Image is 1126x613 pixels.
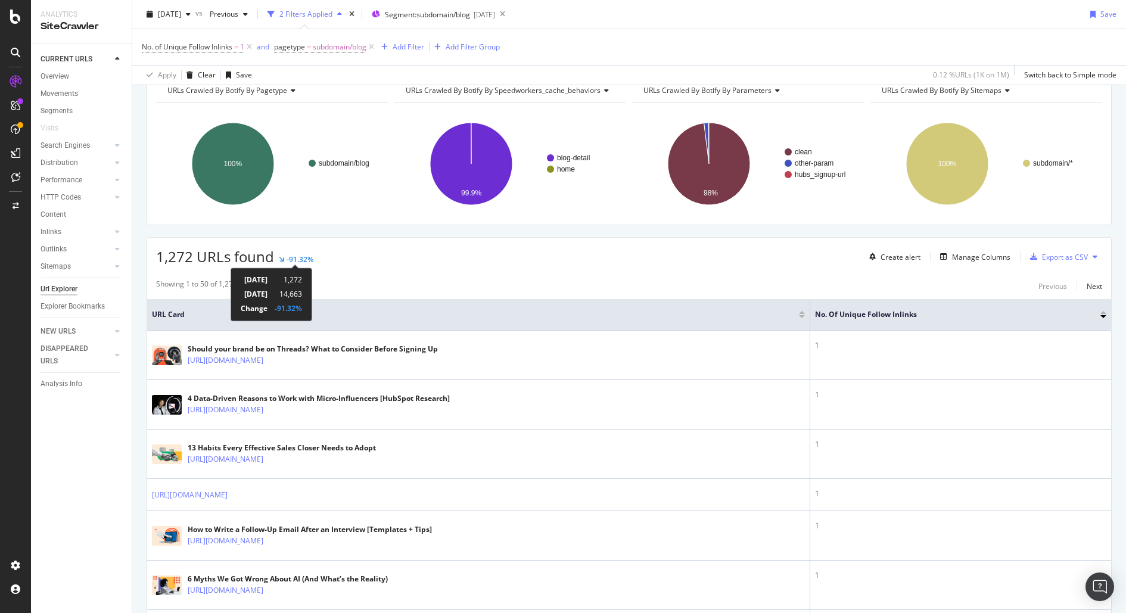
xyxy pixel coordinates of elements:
[41,88,78,100] div: Movements
[257,42,269,52] div: and
[394,112,627,216] svg: A chart.
[557,154,590,162] text: blog-detail
[41,378,123,390] a: Analysis Info
[41,122,70,135] a: Visits
[1038,279,1067,293] button: Previous
[41,260,71,273] div: Sitemaps
[41,70,123,83] a: Overview
[1038,281,1067,291] div: Previous
[152,309,796,320] span: URL Card
[257,41,269,52] button: and
[263,5,347,24] button: 2 Filters Applied
[224,160,242,168] text: 100%
[279,9,332,19] div: 2 Filters Applied
[152,346,182,365] img: main image
[41,70,69,83] div: Overview
[446,42,500,52] div: Add Filter Group
[236,70,252,80] div: Save
[430,40,500,54] button: Add Filter Group
[156,112,388,216] svg: A chart.
[188,404,263,416] a: [URL][DOMAIN_NAME]
[632,112,864,216] svg: A chart.
[1025,247,1088,266] button: Export as CSV
[41,243,111,256] a: Outlinks
[41,174,111,186] a: Performance
[41,157,111,169] a: Distribution
[188,524,432,535] div: How to Write a Follow-Up Email After an Interview [Templates + Tips]
[41,10,122,20] div: Analytics
[156,279,262,293] div: Showing 1 to 50 of 1,272 entries
[41,325,76,338] div: NEW URLS
[815,340,1106,351] div: 1
[41,300,105,313] div: Explorer Bookmarks
[188,344,438,354] div: Should your brand be on Threads? What to Consider Before Signing Up
[347,8,357,20] div: times
[406,85,601,95] span: URLs Crawled By Botify By speedworkers_cache_behaviors
[188,453,263,465] a: [URL][DOMAIN_NAME]
[221,66,252,85] button: Save
[864,247,920,266] button: Create alert
[307,42,311,52] span: =
[1085,5,1116,24] button: Save
[165,81,378,100] h4: URLs Crawled By Botify By pagetype
[557,165,575,173] text: home
[938,160,956,168] text: 100%
[393,42,424,52] div: Add Filter
[641,81,854,100] h4: URLs Crawled By Botify By parameters
[142,5,195,24] button: [DATE]
[198,70,216,80] div: Clear
[188,574,388,584] div: 6 Myths We Got Wrong About AI (And What’s the Reality)
[267,287,302,301] td: 14,663
[815,570,1106,581] div: 1
[241,287,267,301] td: [DATE]
[41,20,122,33] div: SiteCrawler
[167,85,287,95] span: URLs Crawled By Botify By pagetype
[41,139,111,152] a: Search Engines
[815,309,1083,320] span: No. of Unique Follow Inlinks
[795,159,833,167] text: other-param
[41,209,66,221] div: Content
[643,85,772,95] span: URLs Crawled By Botify By parameters
[882,85,1001,95] span: URLs Crawled By Botify By sitemaps
[935,250,1010,264] button: Manage Columns
[41,105,73,117] div: Segments
[152,395,182,415] img: main image
[474,10,495,20] div: [DATE]
[158,70,176,80] div: Apply
[275,304,302,314] div: -91.32%
[41,343,111,368] a: DISAPPEARED URLS
[385,10,470,20] span: Segment: subdomain/blog
[704,189,718,197] text: 98%
[815,439,1106,450] div: 1
[367,5,495,24] button: Segment:subdomain/blog[DATE]
[188,393,450,404] div: 4 Data-Driven Reasons to Work with Micro-Influencers [HubSpot Research]
[188,443,376,453] div: 13 Habits Every Effective Sales Closer Needs to Adopt
[319,159,369,167] text: subdomain/blog
[152,444,182,464] img: main image
[182,66,216,85] button: Clear
[188,354,263,366] a: [URL][DOMAIN_NAME]
[933,70,1009,80] div: 0.12 % URLs ( 1K on 1M )
[41,157,78,169] div: Distribution
[287,254,313,265] div: -91.32%
[41,88,123,100] a: Movements
[152,575,182,595] img: main image
[234,42,238,52] span: =
[158,9,181,19] span: 2025 Sep. 23rd
[377,40,424,54] button: Add Filter
[41,53,92,66] div: CURRENT URLS
[241,301,267,316] td: Change
[41,53,111,66] a: CURRENT URLS
[870,112,1103,216] svg: A chart.
[1024,70,1116,80] div: Switch back to Simple mode
[41,122,58,135] div: Visits
[1087,279,1102,293] button: Next
[1019,66,1116,85] button: Switch back to Simple mode
[152,526,182,546] img: main image
[241,273,267,287] td: [DATE]
[41,283,77,295] div: Url Explorer
[41,283,123,295] a: Url Explorer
